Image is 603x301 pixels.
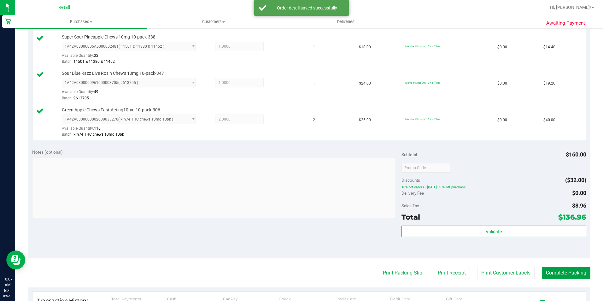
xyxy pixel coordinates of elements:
[280,15,412,28] a: Deliveries
[270,5,344,11] div: Order detail saved successfully
[434,267,470,279] button: Print Receipt
[62,124,203,136] div: Available Quantity:
[542,267,590,279] button: Complete Packing
[62,70,164,76] span: Sour Blue Razz Live Rosin Chews 10mg 10-pack-347
[62,87,203,100] div: Available Quantity:
[401,163,450,173] input: Promo Code
[94,53,98,58] span: 32
[359,44,371,50] span: $18.00
[379,267,426,279] button: Print Packing Slip
[497,117,507,123] span: $0.00
[359,80,371,86] span: $24.00
[497,44,507,50] span: $0.00
[62,107,160,113] span: Green Apple Chews Fast-Acting10mg 10-pack-306
[15,15,147,28] a: Purchases
[62,51,203,63] div: Available Quantity:
[313,117,315,123] span: 2
[3,293,12,298] p: 09/21
[313,80,315,86] span: 1
[6,251,25,269] iframe: Resource center
[405,45,440,48] span: Member Discount: 10% off line
[94,126,101,131] span: 116
[405,81,440,84] span: Member Discount: 10% off line
[477,267,535,279] button: Print Customer Labels
[94,90,98,94] span: 49
[558,213,586,221] span: $136.96
[401,185,586,190] span: 10% off orders - [DATE]: 10% off purchase
[73,96,89,100] span: 9613705
[148,19,279,25] span: Customers
[32,150,63,155] span: Notes (optional)
[566,151,586,158] span: $160.00
[58,5,70,10] span: Retail
[550,5,591,10] span: Hi, [PERSON_NAME]!
[62,96,73,100] span: Batch:
[497,80,507,86] span: $0.00
[401,213,420,221] span: Total
[486,229,502,234] span: Validate
[546,20,585,27] span: Awaiting Payment
[401,203,419,208] span: Sales Tax
[313,44,315,50] span: 1
[565,177,586,183] span: ($32.00)
[359,117,371,123] span: $25.00
[543,117,555,123] span: $40.00
[401,152,417,157] span: Subtotal
[543,80,555,86] span: $19.20
[572,202,586,209] span: $8.96
[3,276,12,293] p: 10:07 AM EDT
[62,59,73,64] span: Batch:
[73,132,124,137] span: ki 9/4 THC chews 10mg 10pk
[73,59,115,64] span: 11501 & 11380 & 11452
[147,15,279,28] a: Customers
[401,226,586,237] button: Validate
[329,19,363,25] span: Deliveries
[401,174,420,186] span: Discounts
[62,132,73,137] span: Batch:
[572,190,586,196] span: $0.00
[401,191,424,196] span: Delivery Fee
[543,44,555,50] span: $14.40
[62,34,155,40] span: Super Sour Pineapple Chews 10mg 10-pack-338
[5,18,11,25] inline-svg: Retail
[405,118,440,121] span: Member Discount: 10% off line
[15,19,147,25] span: Purchases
